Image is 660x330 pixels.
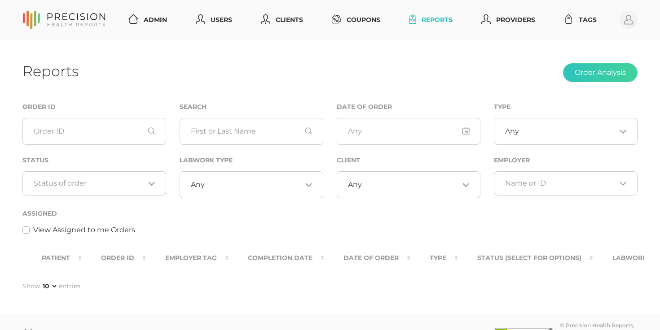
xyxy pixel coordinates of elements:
input: Any [337,118,480,145]
label: View Assigned to me Orders [33,225,135,235]
a: Tags [560,12,600,28]
th: Status (Select for Options) [458,248,593,268]
span: Any [505,127,519,136]
input: Search for option [519,127,616,136]
span: Any [348,180,362,189]
label: Status [22,156,48,164]
input: Order ID [22,118,166,145]
label: Type [494,103,510,111]
label: Date of Order [337,103,392,111]
a: Clients [257,12,307,28]
input: Search for option [205,180,302,189]
label: Assigned [22,210,57,217]
div: Search for option [22,171,166,195]
th: Employer Tag [146,248,229,268]
th: Type [410,248,458,268]
th: Date Of Order [324,248,410,268]
input: Search for option [505,179,616,188]
div: Search for option [337,171,480,198]
label: Order ID [22,103,56,111]
label: Employer [494,156,530,164]
h1: Reports [22,62,79,80]
label: Search [180,103,207,111]
th: Completion Date [229,248,324,268]
span: Any [191,180,205,189]
label: Client [337,156,360,164]
div: Search for option [494,118,638,145]
div: Search for option [494,171,638,195]
a: Admin [125,12,171,28]
a: Providers [478,12,539,28]
input: Search for option [362,180,459,189]
a: Reports [405,12,456,28]
a: Coupons [328,12,384,28]
button: Order Analysis [563,63,638,82]
label: Show entries [22,282,80,291]
input: First or Last Name [180,118,323,145]
div: Search for option [180,171,323,198]
select: Showentries [41,282,58,291]
label: Labwork Type [180,156,233,164]
th: Order ID [82,248,146,268]
a: Users [192,12,236,28]
input: Search for option [34,179,145,188]
th: Patient [22,248,82,268]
